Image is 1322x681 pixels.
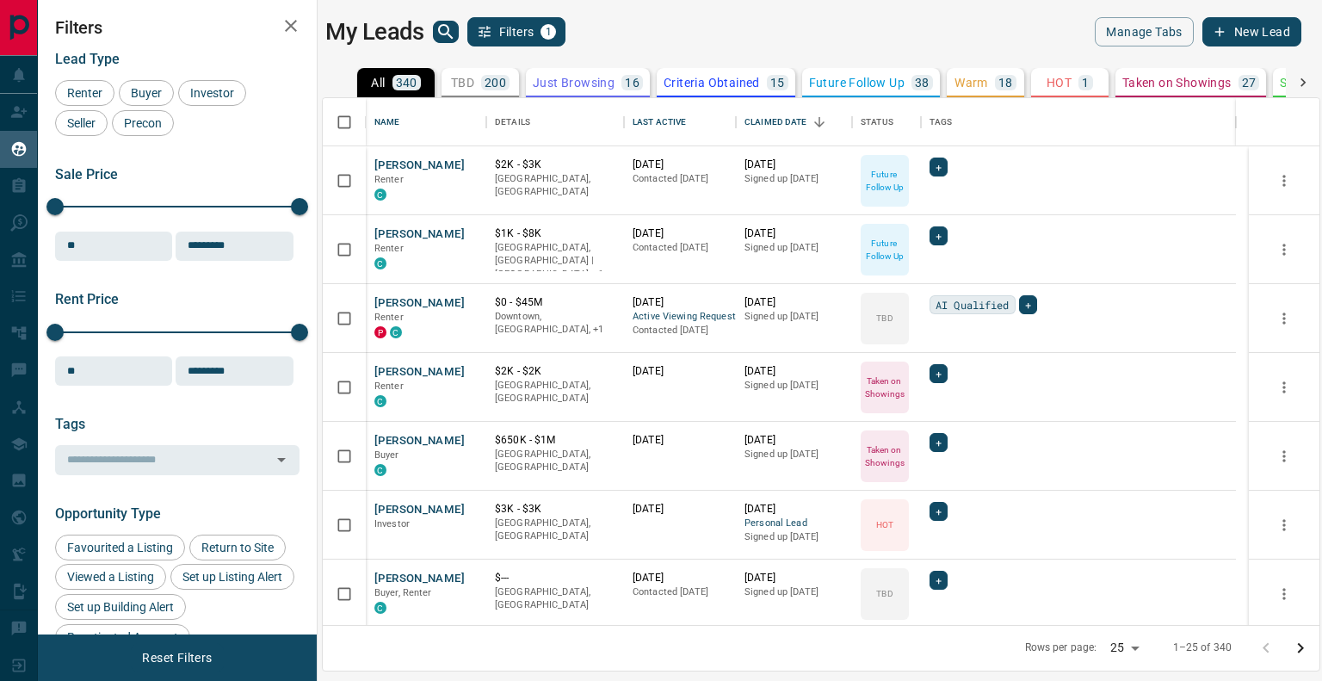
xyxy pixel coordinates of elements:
[1103,635,1145,660] div: 25
[936,158,942,176] span: +
[55,505,161,522] span: Opportunity Type
[1122,77,1232,89] p: Taken on Showings
[495,433,615,448] p: $650K - $1M
[390,326,402,338] div: condos.ca
[1202,17,1301,46] button: New Lead
[61,541,179,554] span: Favourited a Listing
[862,168,907,194] p: Future Follow Up
[371,77,385,89] p: All
[936,227,942,245] span: +
[1283,631,1318,666] button: Go to next page
[930,502,948,521] div: +
[744,530,843,544] p: Signed up [DATE]
[633,310,727,325] span: Active Viewing Request
[374,158,465,174] button: [PERSON_NAME]
[374,587,432,598] span: Buyer, Renter
[269,448,293,472] button: Open
[624,98,736,146] div: Last Active
[495,585,615,612] p: [GEOGRAPHIC_DATA], [GEOGRAPHIC_DATA]
[374,174,404,185] span: Renter
[118,116,168,130] span: Precon
[744,172,843,186] p: Signed up [DATE]
[744,433,843,448] p: [DATE]
[930,571,948,590] div: +
[55,594,186,620] div: Set up Building Alert
[744,517,843,531] span: Personal Lead
[1025,296,1031,313] span: +
[433,21,459,43] button: search button
[374,502,465,518] button: [PERSON_NAME]
[807,110,831,134] button: Sort
[374,312,404,323] span: Renter
[55,535,185,560] div: Favourited a Listing
[55,291,119,307] span: Rent Price
[495,379,615,406] p: [GEOGRAPHIC_DATA], [GEOGRAPHIC_DATA]
[921,98,1236,146] div: Tags
[374,464,386,476] div: condos.ca
[495,226,615,241] p: $1K - $8K
[119,80,174,106] div: Buyer
[366,98,486,146] div: Name
[495,571,615,585] p: $---
[633,502,727,517] p: [DATE]
[495,172,615,199] p: [GEOGRAPHIC_DATA], [GEOGRAPHIC_DATA]
[374,449,399,461] span: Buyer
[374,395,386,407] div: condos.ca
[930,433,948,452] div: +
[744,226,843,241] p: [DATE]
[61,86,108,100] span: Renter
[55,17,300,38] h2: Filters
[930,158,948,176] div: +
[936,365,942,382] span: +
[736,98,852,146] div: Claimed Date
[467,17,566,46] button: Filters1
[495,158,615,172] p: $2K - $3K
[112,110,174,136] div: Precon
[1025,641,1097,655] p: Rows per page:
[633,98,686,146] div: Last Active
[485,77,506,89] p: 200
[744,571,843,585] p: [DATE]
[936,296,1010,313] span: AI Qualified
[936,434,942,451] span: +
[325,18,424,46] h1: My Leads
[744,364,843,379] p: [DATE]
[495,517,615,543] p: [GEOGRAPHIC_DATA], [GEOGRAPHIC_DATA]
[55,80,114,106] div: Renter
[633,226,727,241] p: [DATE]
[876,587,893,600] p: TBD
[495,241,615,282] p: Toronto
[930,364,948,383] div: +
[131,643,223,672] button: Reset Filters
[451,77,474,89] p: TBD
[852,98,921,146] div: Status
[633,571,727,585] p: [DATE]
[744,310,843,324] p: Signed up [DATE]
[495,502,615,517] p: $3K - $3K
[1019,295,1037,314] div: +
[55,166,118,183] span: Sale Price
[744,241,843,255] p: Signed up [DATE]
[1047,77,1072,89] p: HOT
[1173,641,1232,655] p: 1–25 of 340
[396,77,417,89] p: 340
[1271,581,1297,607] button: more
[374,433,465,449] button: [PERSON_NAME]
[374,98,400,146] div: Name
[862,237,907,263] p: Future Follow Up
[744,585,843,599] p: Signed up [DATE]
[876,518,893,531] p: HOT
[184,86,240,100] span: Investor
[374,602,386,614] div: condos.ca
[1271,168,1297,194] button: more
[495,295,615,310] p: $0 - $45M
[1271,443,1297,469] button: more
[55,51,120,67] span: Lead Type
[744,158,843,172] p: [DATE]
[61,630,184,644] span: Reactivated Account
[744,379,843,393] p: Signed up [DATE]
[633,241,727,255] p: Contacted [DATE]
[936,572,942,589] span: +
[374,326,386,338] div: property.ca
[55,110,108,136] div: Seller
